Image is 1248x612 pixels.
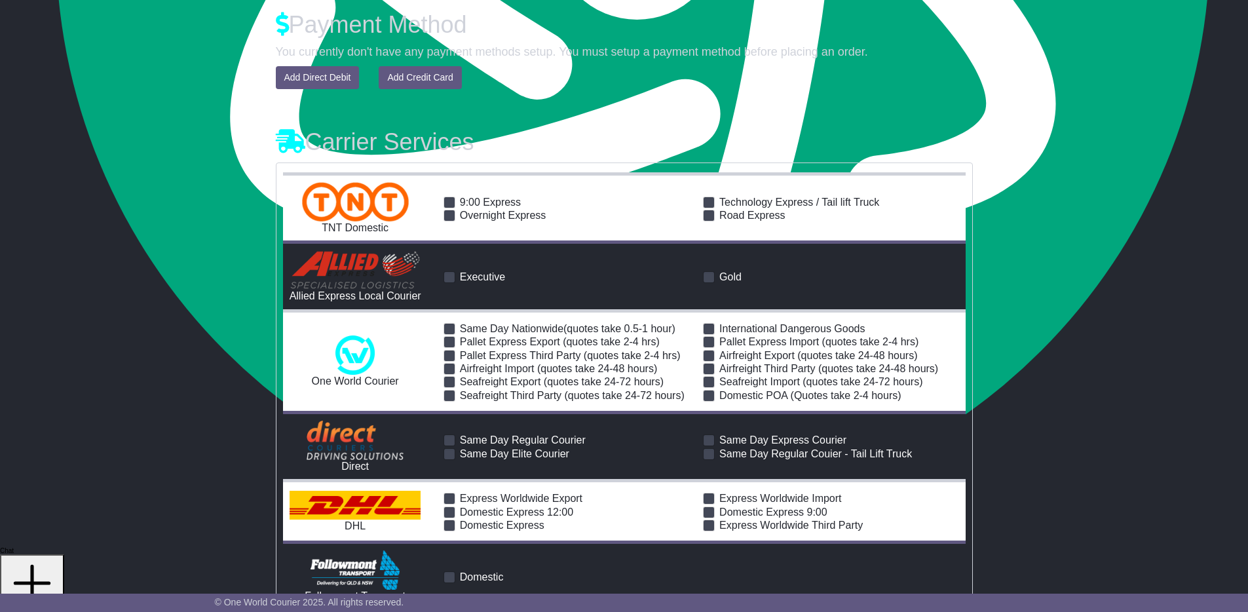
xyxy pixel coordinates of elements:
[719,434,846,446] span: Same Day Express Courier
[460,271,505,282] span: Executive
[290,250,421,290] img: Allied Express Local Courier
[335,335,375,375] img: One World Courier
[719,363,938,374] span: Airfreight Third Party (quotes take 24-48 hours)
[290,491,421,520] img: DHL
[290,375,421,387] div: One World Courier
[460,210,546,221] span: Overnight Express
[290,590,421,602] div: Followmont Transport
[290,221,421,234] div: TNT Domestic
[290,290,421,302] div: Allied Express Local Courier
[719,376,922,387] span: Seafreight Import (quotes take 24-72 hours)
[460,448,569,459] span: Same Day Elite Courier
[276,129,973,155] h3: Carrier Services
[307,421,404,460] img: Direct
[719,448,912,459] span: Same Day Regular Couier - Tail Lift Truck
[460,323,675,334] span: Same Day Nationwide(quotes take 0.5-1 hour)
[719,323,865,334] span: International Dangerous Goods
[719,390,901,401] span: Domestic POA (Quotes take 2-4 hours)
[290,520,421,532] div: DHL
[719,210,785,221] span: Road Express
[460,363,657,374] span: Airfreight Import (quotes take 24-48 hours)
[460,376,664,387] span: Seafreight Export (quotes take 24-72 hours)
[460,350,681,361] span: Pallet Express Third Party (quotes take 2-4 hrs)
[460,507,573,518] span: Domestic Express 12:00
[311,550,400,590] img: Followmont Transport
[215,597,404,607] span: © One World Courier 2025. All rights reserved.
[719,507,827,518] span: Domestic Express 9:00
[276,12,973,38] h3: Payment Method
[276,45,973,60] div: You currently don't have any payment methods setup. You must setup a payment method before placin...
[379,66,461,89] button: Add Credit Card
[290,460,421,472] div: Direct
[302,182,409,221] img: TNT Domestic
[719,493,841,504] span: Express Worldwide Import
[460,520,544,531] span: Domestic Express
[276,66,360,89] button: Add Direct Debit
[719,197,879,208] span: Technology Express / Tail lift Truck
[460,197,521,208] span: 9:00 Express
[460,571,504,583] span: Domestic
[460,434,586,446] span: Same Day Regular Courier
[460,493,582,504] span: Express Worldwide Export
[719,520,863,531] span: Express Worldwide Third Party
[460,390,685,401] span: Seafreight Third Party (quotes take 24-72 hours)
[460,336,660,347] span: Pallet Express Export (quotes take 2-4 hrs)
[719,336,918,347] span: Pallet Express Import (quotes take 2-4 hrs)
[719,271,742,282] span: Gold
[719,350,917,361] span: Airfreight Export (quotes take 24-48 hours)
